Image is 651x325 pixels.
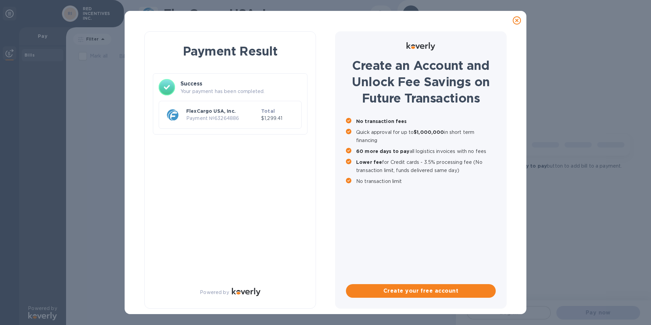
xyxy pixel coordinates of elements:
[261,115,296,122] p: $1,299.41
[356,147,496,155] p: all logistics invoices with no fees
[232,288,260,296] img: Logo
[180,88,302,95] p: Your payment has been completed.
[356,158,496,174] p: for Credit cards - 3.5% processing fee (No transaction limit, funds delivered same day)
[261,108,275,114] b: Total
[156,43,305,60] h1: Payment Result
[356,128,496,144] p: Quick approval for up to in short term financing
[200,289,229,296] p: Powered by
[356,177,496,185] p: No transaction limit
[407,42,435,50] img: Logo
[186,115,258,122] p: Payment № 63264886
[356,149,410,154] b: 60 more days to pay
[351,287,490,295] span: Create your free account
[346,284,496,298] button: Create your free account
[186,108,258,114] p: FlexCargo USA, Inc.
[414,129,444,135] b: $1,000,000
[180,80,302,88] h3: Success
[356,119,407,124] b: No transaction fees
[356,159,382,165] b: Lower fee
[346,57,496,106] h1: Create an Account and Unlock Fee Savings on Future Transactions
